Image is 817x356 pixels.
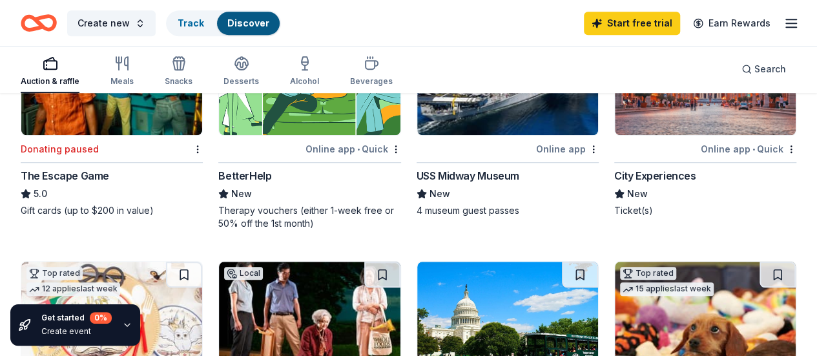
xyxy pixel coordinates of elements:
button: Search [731,56,796,82]
span: New [231,186,252,202]
div: BetterHelp [218,168,271,183]
button: Desserts [223,50,259,93]
div: Therapy vouchers (either 1-week free or 50% off the 1st month) [218,204,400,230]
a: Image for City Experiences1 applylast weekOnline app•QuickCity ExperiencesNewTicket(s) [614,12,796,217]
div: City Experiences [614,168,696,183]
div: Local [224,267,263,280]
div: Gift cards (up to $200 in value) [21,204,203,217]
div: Desserts [223,76,259,87]
a: Track [178,17,204,28]
div: 4 museum guest passes [417,204,599,217]
div: Snacks [165,76,192,87]
span: Create new [78,16,130,31]
div: Online app Quick [305,141,401,157]
a: Discover [227,17,269,28]
button: Beverages [350,50,393,93]
div: Alcohol [290,76,319,87]
span: 5.0 [34,186,47,202]
button: Alcohol [290,50,319,93]
span: • [752,144,755,154]
button: Create new [67,10,156,36]
span: New [429,186,450,202]
a: Image for The Escape GameTop ratedDonating pausedThe Escape Game5.0Gift cards (up to $200 in value) [21,12,203,217]
div: USS Midway Museum [417,168,519,183]
div: 15 applies last week [620,282,714,296]
div: Auction & raffle [21,76,79,87]
div: Ticket(s) [614,204,796,217]
button: Meals [110,50,134,93]
div: Meals [110,76,134,87]
div: The Escape Game [21,168,109,183]
a: Image for USS Midway Museum1 applylast weekLocalOnline appUSS Midway MuseumNew4 museum guest passes [417,12,599,217]
button: Auction & raffle [21,50,79,93]
span: Search [754,61,786,77]
a: Start free trial [584,12,680,35]
div: Create event [41,326,112,337]
span: New [627,186,648,202]
div: Online app [536,141,599,157]
a: Earn Rewards [685,12,778,35]
span: • [357,144,360,154]
div: Get started [41,312,112,324]
button: TrackDiscover [166,10,281,36]
div: Donating paused [21,141,99,157]
div: Online app Quick [701,141,796,157]
button: Snacks [165,50,192,93]
a: Home [21,8,57,38]
div: 0 % [90,312,112,324]
a: Image for BetterHelpOnline app•QuickBetterHelpNewTherapy vouchers (either 1-week free or 50% off ... [218,12,400,230]
div: Top rated [26,267,83,280]
div: Beverages [350,76,393,87]
div: 12 applies last week [26,282,120,296]
div: Top rated [620,267,676,280]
